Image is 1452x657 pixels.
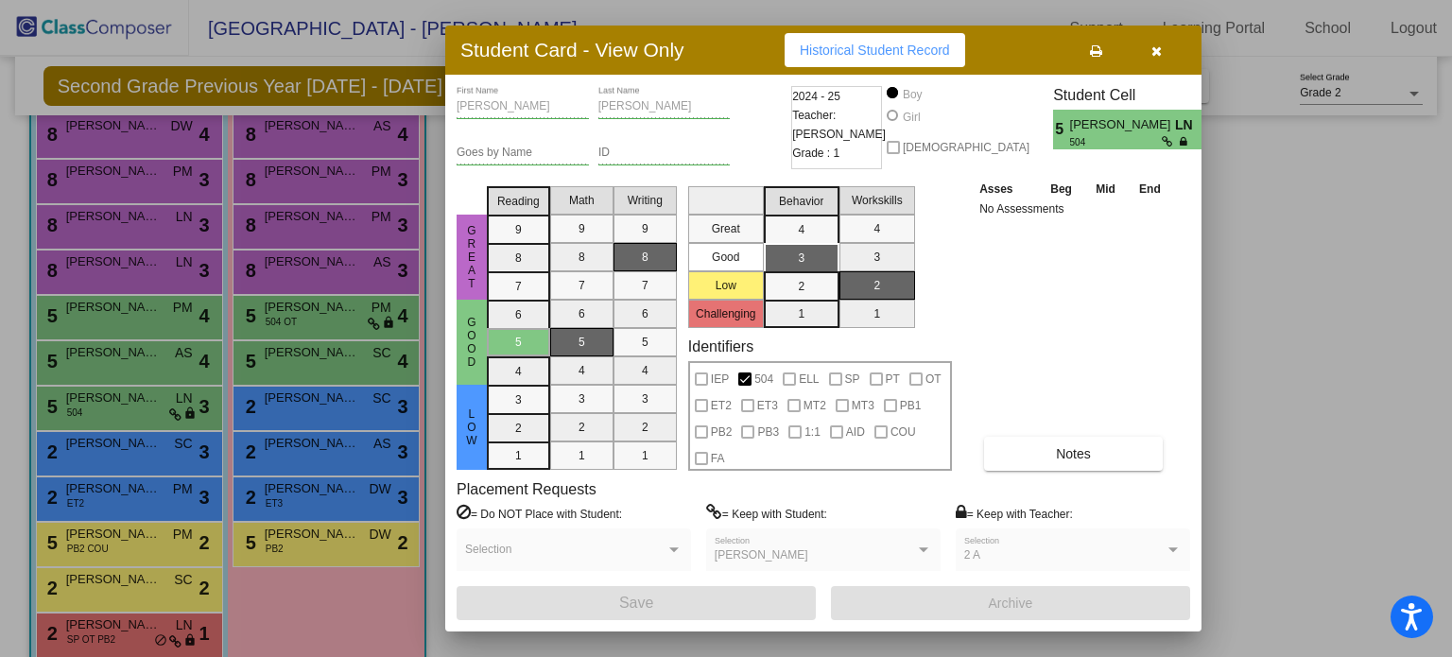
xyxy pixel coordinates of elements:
[1201,118,1218,141] span: 3
[804,394,826,417] span: MT2
[846,421,865,443] span: AID
[457,480,596,498] label: Placement Requests
[799,368,819,390] span: ELL
[711,447,725,470] span: FA
[785,33,965,67] button: Historical Student Record
[956,504,1073,523] label: = Keep with Teacher:
[800,43,950,58] span: Historical Student Record
[1053,86,1218,104] h3: Student Cell
[989,596,1033,611] span: Archive
[463,407,480,447] span: Low
[715,548,808,562] span: [PERSON_NAME]
[903,136,1029,159] span: [DEMOGRAPHIC_DATA]
[975,199,1173,218] td: No Assessments
[886,368,900,390] span: PT
[1053,118,1069,141] span: 5
[1127,179,1172,199] th: End
[1056,446,1091,461] span: Notes
[1084,179,1127,199] th: Mid
[706,504,827,523] label: = Keep with Student:
[902,86,923,103] div: Boy
[711,421,733,443] span: PB2
[460,38,684,61] h3: Student Card - View Only
[831,586,1190,620] button: Archive
[964,548,980,562] span: 2 A
[1070,135,1162,149] span: 504
[619,595,653,611] span: Save
[902,109,921,126] div: Girl
[1175,115,1201,135] span: LN
[804,421,821,443] span: 1:1
[925,368,942,390] span: OT
[463,224,480,290] span: Great
[457,586,816,620] button: Save
[845,368,860,390] span: SP
[984,437,1163,471] button: Notes
[852,394,874,417] span: MT3
[792,144,839,163] span: Grade : 1
[890,421,916,443] span: COU
[457,147,589,160] input: goes by name
[463,316,480,369] span: Good
[757,394,778,417] span: ET3
[711,368,729,390] span: IEP
[900,394,922,417] span: PB1
[754,368,773,390] span: 504
[457,504,622,523] label: = Do NOT Place with Student:
[711,394,732,417] span: ET2
[975,179,1038,199] th: Asses
[792,87,840,106] span: 2024 - 25
[688,337,753,355] label: Identifiers
[1038,179,1083,199] th: Beg
[792,106,886,144] span: Teacher: [PERSON_NAME]
[1070,115,1175,135] span: [PERSON_NAME]
[757,421,779,443] span: PB3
